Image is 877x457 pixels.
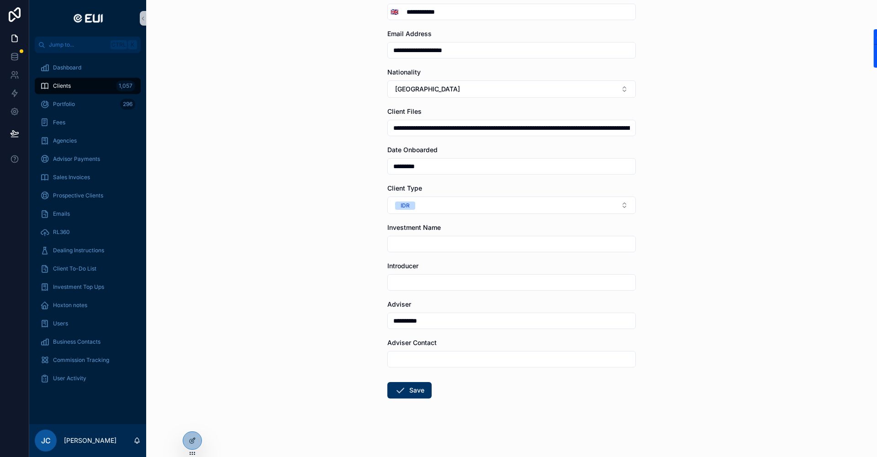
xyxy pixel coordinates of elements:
span: Hoxton notes [53,302,87,309]
span: Email Address [387,30,432,37]
a: Users [35,315,141,332]
a: Dealing Instructions [35,242,141,259]
span: Client Type [387,184,422,192]
a: User Activity [35,370,141,387]
a: Investment Top Ups [35,279,141,295]
span: Dealing Instructions [53,247,104,254]
span: Users [53,320,68,327]
a: RL360 [35,224,141,240]
span: 🇬🇧 [391,7,398,16]
span: Advisor Payments [53,155,100,163]
span: Date Onboarded [387,146,438,154]
span: Prospective Clients [53,192,103,199]
a: Clients1,057 [35,78,141,94]
a: Emails [35,206,141,222]
a: Portfolio296 [35,96,141,112]
span: Dashboard [53,64,81,71]
span: Client To-Do List [53,265,96,272]
a: Agencies [35,133,141,149]
span: Investment Name [387,223,441,231]
div: scrollable content [29,53,146,399]
div: IDR [401,202,410,210]
span: Ctrl [111,40,127,49]
span: RL360 [53,228,70,236]
a: Business Contacts [35,334,141,350]
span: Nationality [387,68,421,76]
img: App logo [70,11,106,26]
a: Dashboard [35,59,141,76]
span: Sales Invoices [53,174,90,181]
a: Hoxton notes [35,297,141,314]
span: Portfolio [53,101,75,108]
span: Clients [53,82,71,90]
span: Business Contacts [53,338,100,345]
button: Select Button [388,4,401,20]
a: Advisor Payments [35,151,141,167]
a: Prospective Clients [35,187,141,204]
div: 296 [120,99,135,110]
button: Select Button [387,197,636,214]
span: Jump to... [49,41,107,48]
span: Investment Top Ups [53,283,104,291]
span: User Activity [53,375,86,382]
span: Adviser [387,300,411,308]
span: Client Files [387,107,422,115]
a: Commission Tracking [35,352,141,368]
span: Emails [53,210,70,218]
button: Jump to...CtrlK [35,37,141,53]
a: Client To-Do List [35,260,141,277]
span: [GEOGRAPHIC_DATA] [395,85,460,94]
span: Adviser Contact [387,339,437,346]
span: Fees [53,119,65,126]
span: JC [41,435,51,446]
span: Commission Tracking [53,356,109,364]
span: Agencies [53,137,77,144]
a: Sales Invoices [35,169,141,186]
button: Select Button [387,80,636,98]
div: 1,057 [116,80,135,91]
button: Save [387,382,432,399]
p: [PERSON_NAME] [64,436,116,445]
a: Fees [35,114,141,131]
span: Introducer [387,262,418,270]
span: K [129,41,136,48]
